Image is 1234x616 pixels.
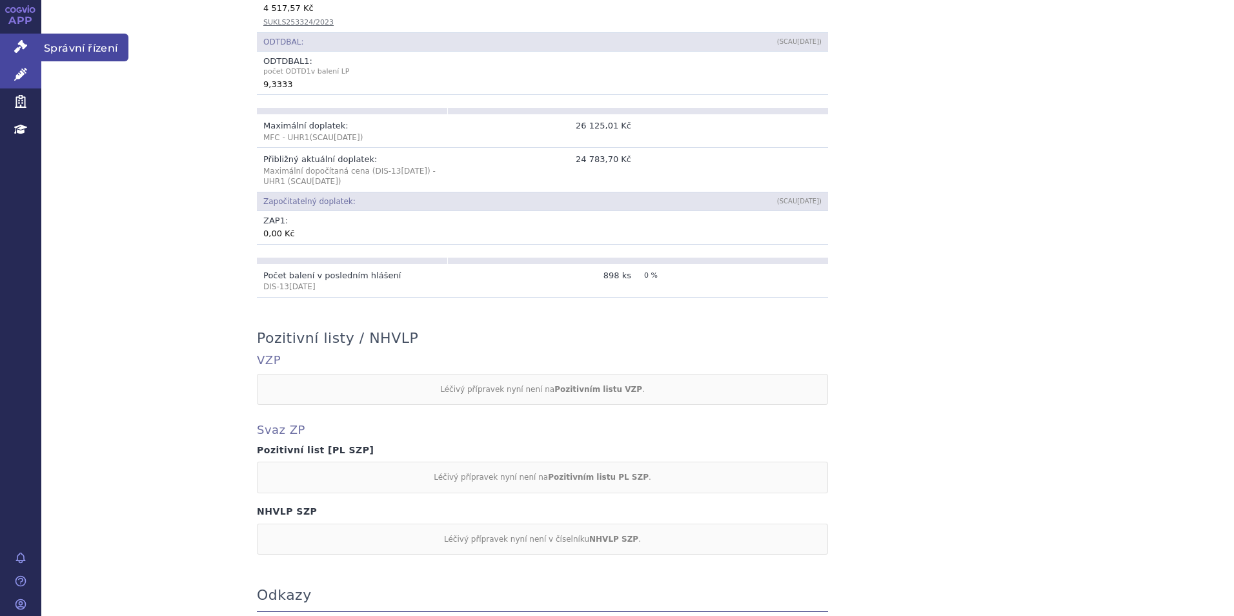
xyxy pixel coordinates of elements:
td: 898 ks [447,264,638,298]
div: Léčivý přípravek nyní není na . [257,374,828,405]
span: [DATE] [797,38,819,45]
p: Maximální dopočítaná cena (DIS-13 ) - UHR1 (SCAU ) [263,166,441,188]
div: 9,3333 [263,77,822,90]
strong: Pozitivním listu PL SZP [548,473,649,482]
h3: Pozitivní listy / NHVLP [257,330,418,347]
span: Správní řízení [41,34,128,61]
td: Přibližný aktuální doplatek: [257,148,447,192]
h4: Svaz ZP [257,423,1018,437]
span: [DATE] [401,167,427,176]
p: DIS-13 [263,282,441,293]
div: Léčivý přípravek nyní není na . [257,462,828,493]
td: Maximální doplatek: [257,114,447,148]
span: [DATE] [334,133,360,142]
div: Léčivý přípravek nyní není v číselníku . [257,524,828,555]
span: [DATE] [312,177,338,186]
h4: NHVLP SZP [257,506,1018,517]
span: 1 [280,216,285,225]
span: počet ODTD v balení LP [263,66,822,77]
div: 0,00 Kč [263,227,822,240]
td: ODTDBAL: [257,32,638,51]
p: MFC - UHR1 [263,132,441,143]
td: ZAP : [257,211,828,243]
h4: VZP [257,353,1018,367]
span: [DATE] [797,198,819,205]
td: 26 125,01 Kč [447,114,638,148]
td: Počet balení v posledním hlášení [257,264,447,298]
span: 1 [304,56,309,66]
span: 1 [307,67,311,76]
div: 4 517,57 Kč [263,1,822,14]
span: [DATE] [289,282,316,291]
strong: Pozitivním listu VZP [554,385,642,394]
h4: Pozitivní list [PL SZP] [257,445,1018,456]
a: SUKLS253324/2023 [263,18,334,26]
td: ODTDBAL : [257,52,828,95]
span: 0 % [644,271,658,280]
td: Započitatelný doplatek: [257,192,638,211]
span: (SCAU ) [777,38,822,45]
h3: Odkazy [257,587,312,604]
td: 24 783,70 Kč [447,148,638,192]
strong: NHVLP SZP [589,535,638,544]
span: (SCAU ) [777,198,822,205]
span: (SCAU ) [309,133,363,142]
